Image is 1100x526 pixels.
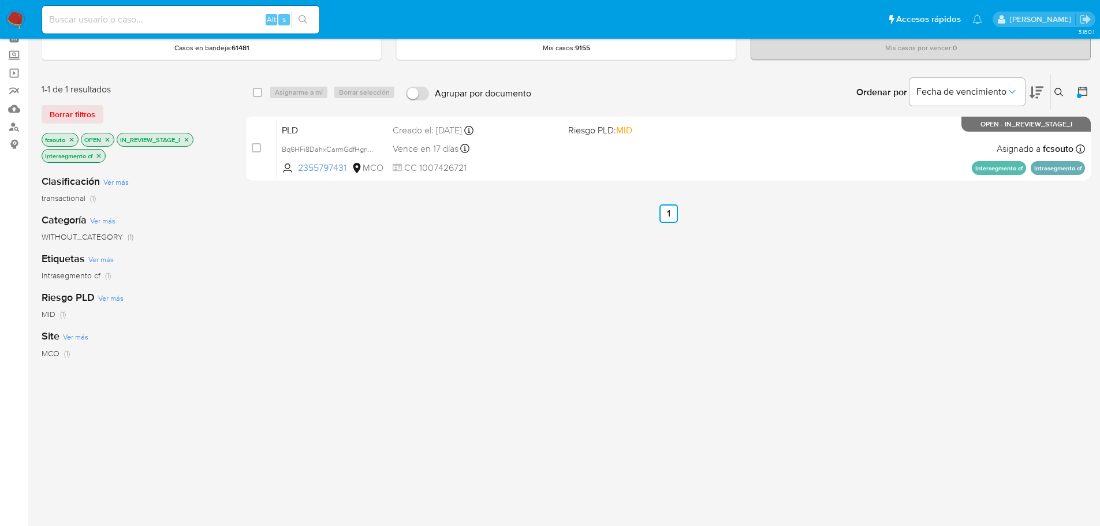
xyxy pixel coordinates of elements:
[267,14,276,25] span: Alt
[1078,27,1094,36] span: 3.160.1
[42,12,319,27] input: Buscar usuario o caso...
[896,13,961,25] span: Accesos rápidos
[1079,13,1091,25] a: Salir
[1010,14,1075,25] p: felipe.cayon@mercadolibre.com
[972,14,982,24] a: Notificaciones
[291,12,315,28] button: search-icon
[282,14,286,25] span: s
